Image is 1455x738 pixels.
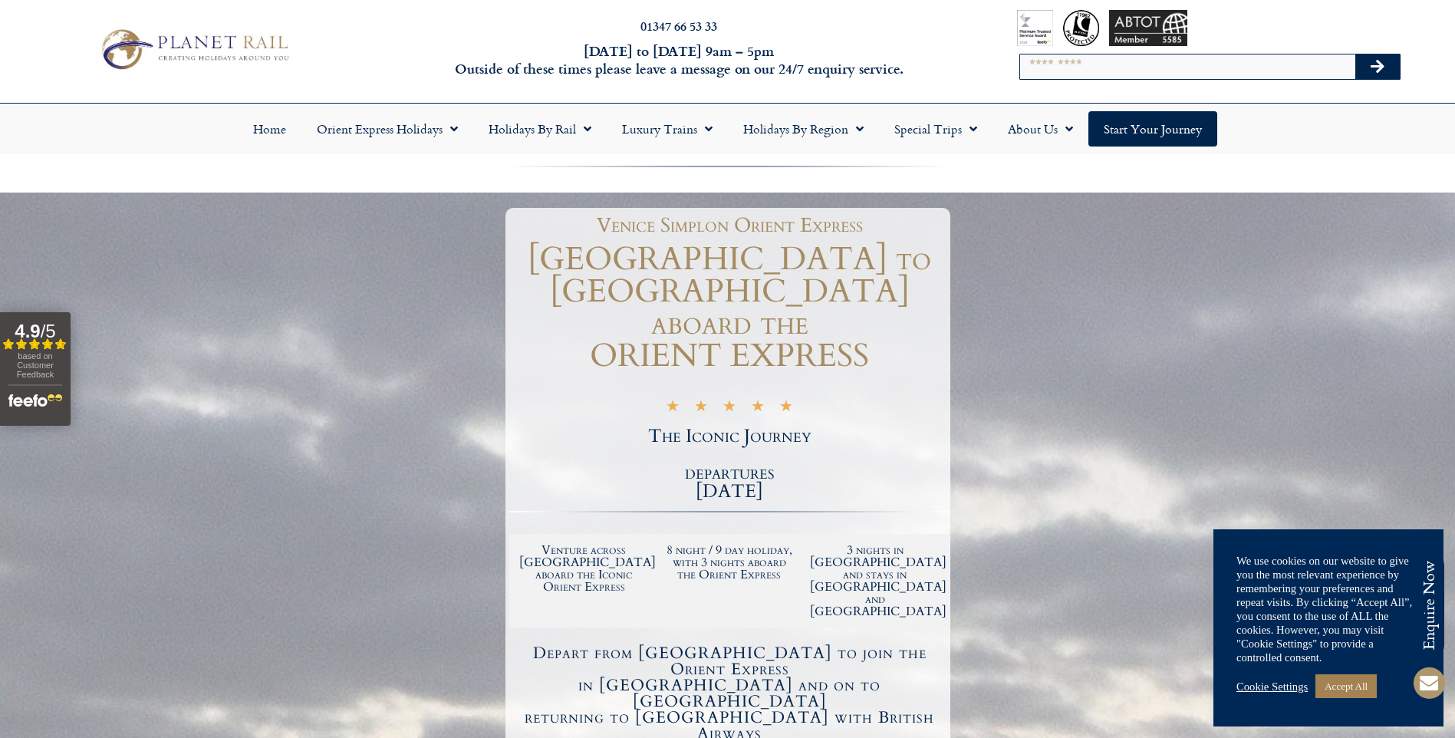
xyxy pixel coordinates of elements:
[8,111,1447,147] nav: Menu
[1236,554,1420,664] div: We use cookies on our website to give you the most relevant experience by remembering your prefer...
[94,25,294,74] img: Planet Rail Train Holidays Logo
[517,216,943,236] h1: Venice Simplon Orient Express
[301,111,473,147] a: Orient Express Holidays
[519,544,650,593] h2: Venture across [GEOGRAPHIC_DATA] aboard the Iconic Orient Express
[879,111,992,147] a: Special Trips
[640,17,717,35] a: 01347 66 53 33
[728,111,879,147] a: Holidays by Region
[664,544,795,581] h2: 8 night / 9 day holiday, with 3 nights aboard the Orient Express
[1355,54,1400,79] button: Search
[666,400,680,417] i: ★
[509,243,950,372] h1: [GEOGRAPHIC_DATA] to [GEOGRAPHIC_DATA] aboard the ORIENT EXPRESS
[810,544,940,618] h2: 3 nights in [GEOGRAPHIC_DATA] and stays in [GEOGRAPHIC_DATA] and [GEOGRAPHIC_DATA]
[723,400,736,417] i: ★
[473,111,607,147] a: Holidays by Rail
[992,111,1088,147] a: About Us
[607,111,728,147] a: Luxury Trains
[666,397,793,417] div: 5/5
[751,400,765,417] i: ★
[1315,674,1377,698] a: Accept All
[509,427,950,501] h2: The Iconic Journey departures [DATE]
[694,400,708,417] i: ★
[238,111,301,147] a: Home
[1236,680,1308,694] a: Cookie Settings
[392,42,966,78] h6: [DATE] to [DATE] 9am – 5pm Outside of these times please leave a message on our 24/7 enquiry serv...
[779,400,793,417] i: ★
[1088,111,1217,147] a: Start your Journey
